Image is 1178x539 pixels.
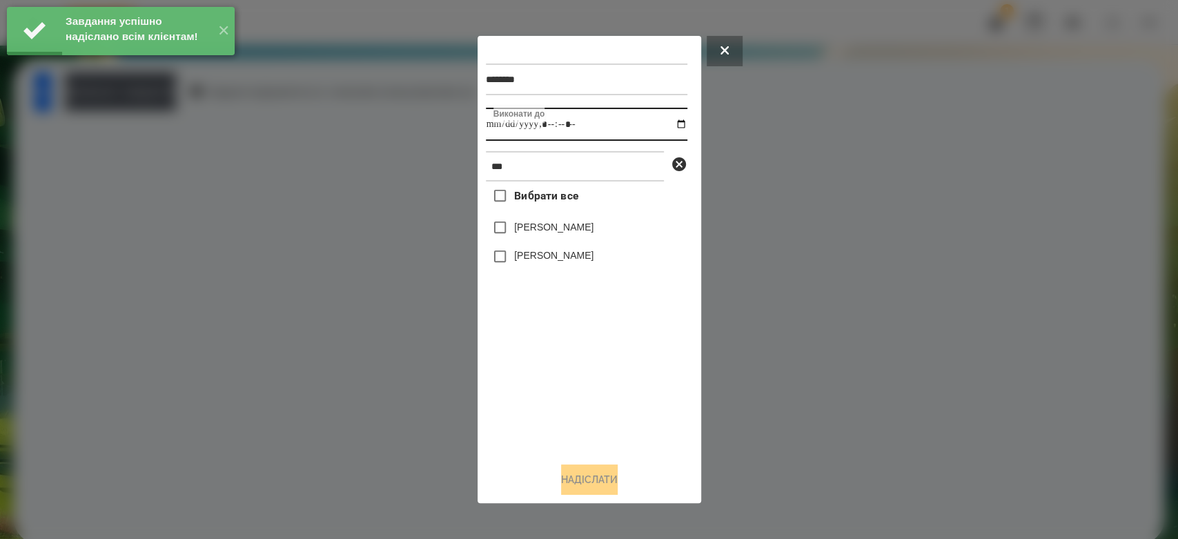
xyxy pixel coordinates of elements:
[66,14,207,44] div: Завдання успішно надіслано всім клієнтам!
[514,220,593,234] label: [PERSON_NAME]
[493,106,545,123] label: Виконати до
[514,248,593,262] label: [PERSON_NAME]
[561,464,618,495] button: Надіслати
[514,188,578,204] span: Вибрати все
